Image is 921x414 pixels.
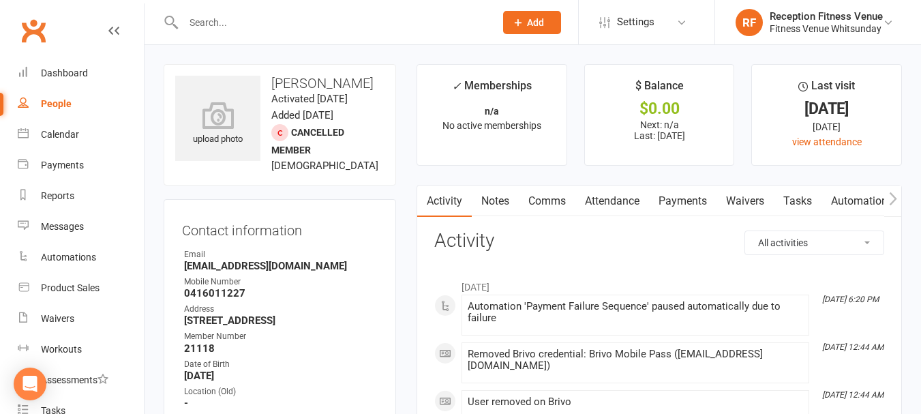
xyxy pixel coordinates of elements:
[485,106,499,117] strong: n/a
[472,186,519,217] a: Notes
[184,248,378,261] div: Email
[184,287,378,299] strong: 0416011227
[18,181,144,211] a: Reports
[468,396,803,408] div: User removed on Brivo
[434,231,884,252] h3: Activity
[41,344,82,355] div: Workouts
[452,77,532,102] div: Memberships
[617,7,654,38] span: Settings
[821,186,903,217] a: Automations
[184,370,378,382] strong: [DATE]
[41,313,74,324] div: Waivers
[41,160,84,171] div: Payments
[41,98,72,109] div: People
[503,11,561,34] button: Add
[41,221,84,232] div: Messages
[184,342,378,355] strong: 21118
[41,68,88,78] div: Dashboard
[18,211,144,242] a: Messages
[770,23,883,35] div: Fitness Venue Whitsunday
[442,120,541,131] span: No active memberships
[271,109,333,121] time: Added [DATE]
[452,80,461,93] i: ✓
[635,77,684,102] div: $ Balance
[184,276,378,289] div: Mobile Number
[18,58,144,89] a: Dashboard
[182,218,378,238] h3: Contact information
[41,190,74,201] div: Reports
[716,186,774,217] a: Waivers
[184,385,378,398] div: Location (Old)
[175,102,260,147] div: upload photo
[18,242,144,273] a: Automations
[649,186,716,217] a: Payments
[271,127,344,156] span: Cancelled member
[184,314,378,327] strong: [STREET_ADDRESS]
[764,102,889,116] div: [DATE]
[575,186,649,217] a: Attendance
[770,10,883,23] div: Reception Fitness Venue
[798,77,855,102] div: Last visit
[468,349,803,372] div: Removed Brivo credential: Brivo Mobile Pass ([EMAIL_ADDRESS][DOMAIN_NAME])
[18,150,144,181] a: Payments
[41,282,100,293] div: Product Sales
[179,13,485,32] input: Search...
[417,186,472,217] a: Activity
[822,295,879,304] i: [DATE] 6:20 PM
[597,119,722,141] p: Next: n/a Last: [DATE]
[184,260,378,272] strong: [EMAIL_ADDRESS][DOMAIN_NAME]
[519,186,575,217] a: Comms
[736,9,763,36] div: RF
[822,342,884,352] i: [DATE] 12:44 AM
[16,14,50,48] a: Clubworx
[792,136,862,147] a: view attendance
[527,17,544,28] span: Add
[822,390,884,400] i: [DATE] 12:44 AM
[41,252,96,263] div: Automations
[14,368,46,400] div: Open Intercom Messenger
[774,186,821,217] a: Tasks
[434,273,884,295] li: [DATE]
[18,304,144,334] a: Waivers
[18,273,144,304] a: Product Sales
[184,330,378,343] div: Member Number
[18,334,144,365] a: Workouts
[468,301,803,324] div: Automation 'Payment Failure Sequence' paused automatically due to failure
[764,119,889,134] div: [DATE]
[175,76,384,91] h3: [PERSON_NAME]
[41,374,108,385] div: Assessments
[184,358,378,371] div: Date of Birth
[18,89,144,119] a: People
[18,365,144,396] a: Assessments
[271,93,348,105] time: Activated [DATE]
[271,160,378,172] span: [DEMOGRAPHIC_DATA]
[184,397,378,409] strong: -
[597,102,722,116] div: $0.00
[41,129,79,140] div: Calendar
[18,119,144,150] a: Calendar
[184,303,378,316] div: Address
